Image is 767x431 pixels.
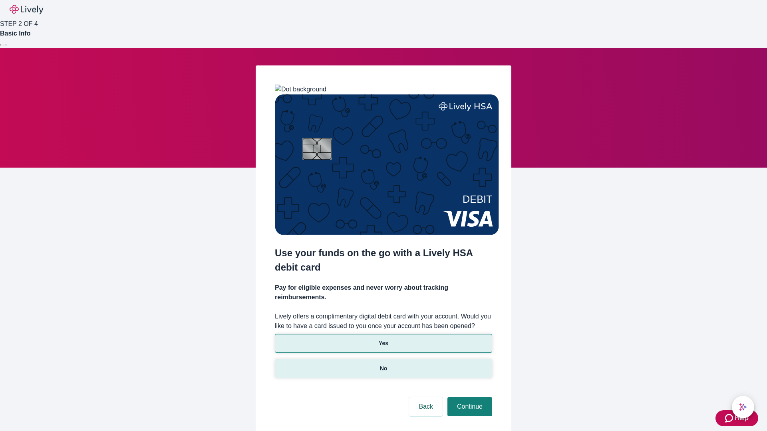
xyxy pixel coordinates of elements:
[715,410,758,426] button: Zendesk support iconHelp
[735,413,749,423] span: Help
[447,397,492,416] button: Continue
[275,334,492,353] button: Yes
[275,85,326,94] img: Dot background
[275,312,492,331] label: Lively offers a complimentary digital debit card with your account. Would you like to have a card...
[739,403,747,411] svg: Lively AI Assistant
[732,396,754,418] button: chat
[380,364,387,373] p: No
[275,359,492,378] button: No
[275,246,492,275] h2: Use your funds on the go with a Lively HSA debit card
[379,339,388,348] p: Yes
[725,413,735,423] svg: Zendesk support icon
[275,283,492,302] h4: Pay for eligible expenses and never worry about tracking reimbursements.
[275,94,499,235] img: Debit card
[409,397,443,416] button: Back
[10,5,43,14] img: Lively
